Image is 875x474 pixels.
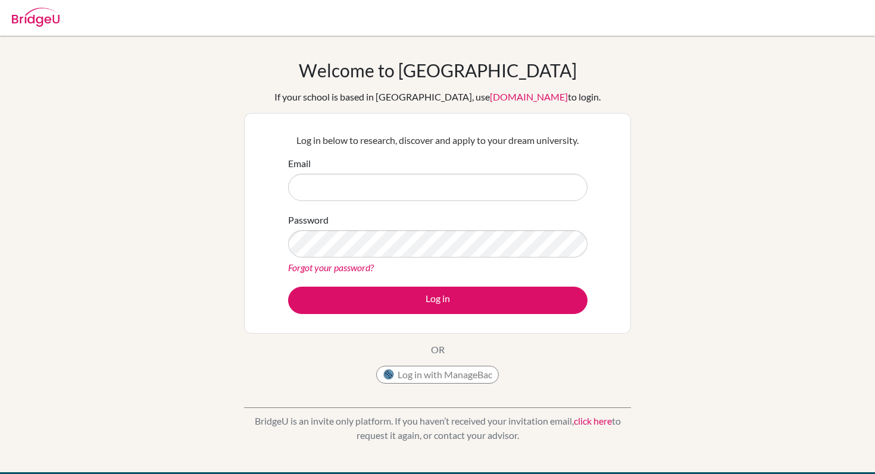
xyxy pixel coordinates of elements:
label: Password [288,213,329,227]
p: OR [431,343,445,357]
h1: Welcome to [GEOGRAPHIC_DATA] [299,59,577,81]
button: Log in [288,287,587,314]
img: Bridge-U [12,8,60,27]
p: BridgeU is an invite only platform. If you haven’t received your invitation email, to request it ... [244,414,631,442]
div: If your school is based in [GEOGRAPHIC_DATA], use to login. [274,90,601,104]
p: Log in below to research, discover and apply to your dream university. [288,133,587,147]
label: Email [288,156,311,171]
a: [DOMAIN_NAME] [490,91,568,102]
a: click here [574,415,612,426]
a: Forgot your password? [288,262,374,273]
button: Log in with ManageBac [376,366,499,384]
